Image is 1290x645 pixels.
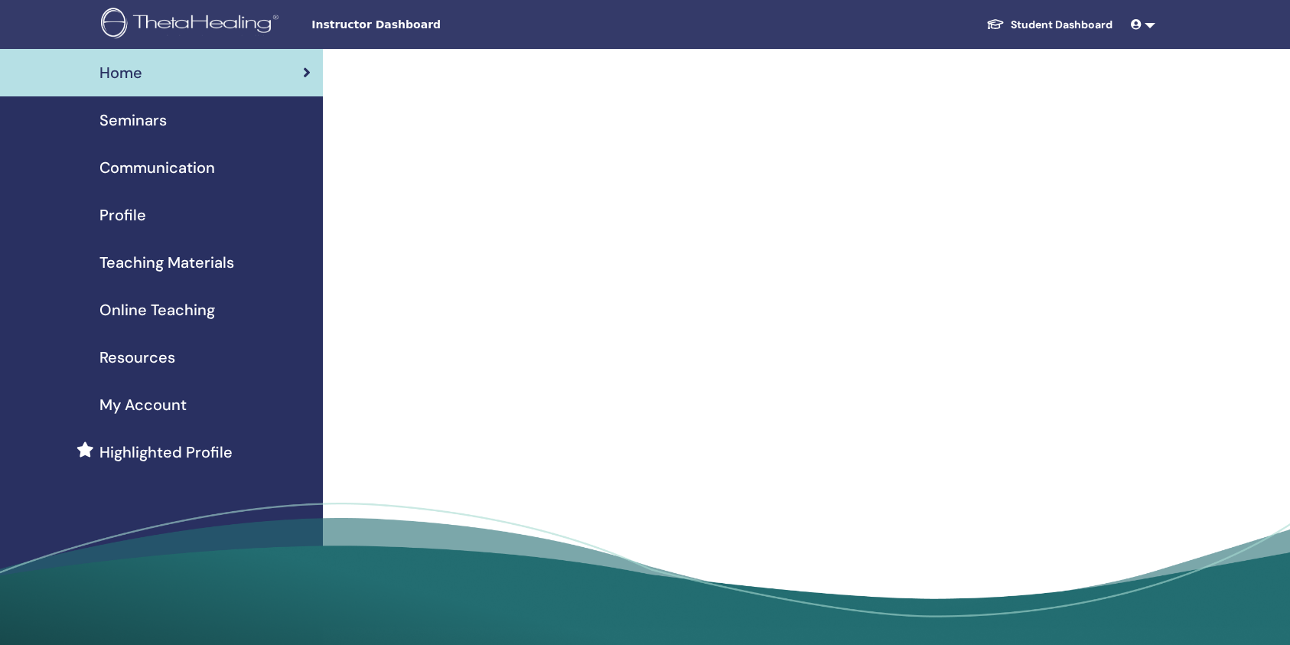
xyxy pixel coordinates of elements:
span: Resources [99,346,175,369]
span: Highlighted Profile [99,441,233,464]
span: My Account [99,393,187,416]
span: Seminars [99,109,167,132]
span: Profile [99,204,146,226]
img: graduation-cap-white.svg [986,18,1005,31]
span: Instructor Dashboard [311,17,541,33]
a: Student Dashboard [974,11,1125,39]
span: Online Teaching [99,298,215,321]
span: Teaching Materials [99,251,234,274]
img: logo.png [101,8,284,42]
span: Communication [99,156,215,179]
span: Home [99,61,142,84]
